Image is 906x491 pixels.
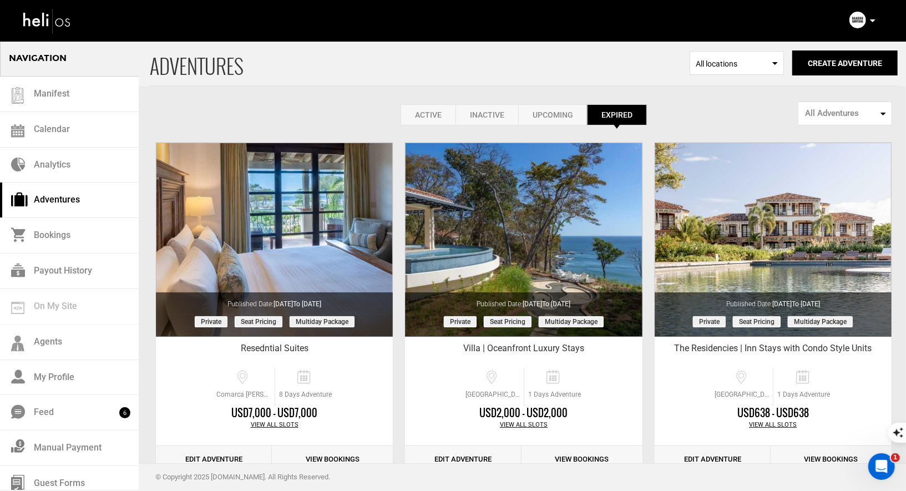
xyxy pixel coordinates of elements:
[156,421,393,429] div: View All Slots
[22,6,72,36] img: heli-logo
[655,446,771,473] a: Edit Adventure
[690,51,784,75] span: Select box activate
[274,300,321,308] span: [DATE]
[798,102,892,125] button: All Adventures
[792,50,898,75] button: Create Adventure
[655,292,892,309] div: Published Date:
[693,316,726,327] span: Private
[542,300,570,308] span: to [DATE]
[156,406,393,421] div: USD7,000 - USD7,000
[712,390,773,399] span: [GEOGRAPHIC_DATA], [GEOGRAPHIC_DATA], [GEOGRAPHIC_DATA]
[524,390,585,399] span: 1 Days Adventure
[274,446,390,473] a: View Bookings
[733,316,781,327] span: Seat Pricing
[150,41,690,85] span: ADVENTURES
[405,406,642,421] div: USD2,000 - USD2,000
[156,292,393,309] div: Published Date:
[463,390,524,399] span: [GEOGRAPHIC_DATA], [GEOGRAPHIC_DATA], [GEOGRAPHIC_DATA]
[119,407,130,418] span: 6
[868,453,895,480] iframe: Intercom live chat
[11,302,24,314] img: on_my_site.svg
[11,124,24,138] img: calendar.svg
[405,292,642,309] div: Published Date:
[214,390,275,399] span: Comarca [PERSON_NAME] #1, Carretera [GEOGRAPHIC_DATA][PERSON_NAME], [GEOGRAPHIC_DATA][PERSON_NAME...
[484,316,532,327] span: Seat Pricing
[275,390,336,399] span: 8 Days Adventure
[293,300,321,308] span: to [DATE]
[792,300,820,308] span: to [DATE]
[455,104,518,125] a: Inactive
[772,300,820,308] span: [DATE]
[773,390,834,399] span: 1 Days Adventure
[195,316,227,327] span: Private
[156,446,272,473] a: Edit Adventure
[156,342,393,359] div: Resedntial Suites
[518,104,587,125] a: Upcoming
[773,446,889,473] a: View Bookings
[401,104,455,125] a: Active
[655,421,892,429] div: View All Slots
[405,342,642,359] div: Villa | Oceanfront Luxury Stays
[849,12,866,28] img: 8f72ee78018e17f92b9dfaca95f3eb0d.png
[235,316,282,327] span: Seat Pricing
[290,316,355,327] span: Multiday package
[523,300,570,308] span: [DATE]
[539,316,604,327] span: Multiday package
[405,421,642,429] div: View All Slots
[524,446,640,473] a: View Bookings
[405,446,521,473] a: Edit Adventure
[805,108,878,119] span: All Adventures
[788,316,853,327] span: Multiday package
[9,87,26,104] img: guest-list.svg
[655,342,892,359] div: The Residencies | Inn Stays with Condo Style Units
[11,336,24,352] img: agents-icon.svg
[587,104,647,125] a: Expired
[696,58,778,69] span: All locations
[655,406,892,421] div: USD638 - USD638
[444,316,477,327] span: Private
